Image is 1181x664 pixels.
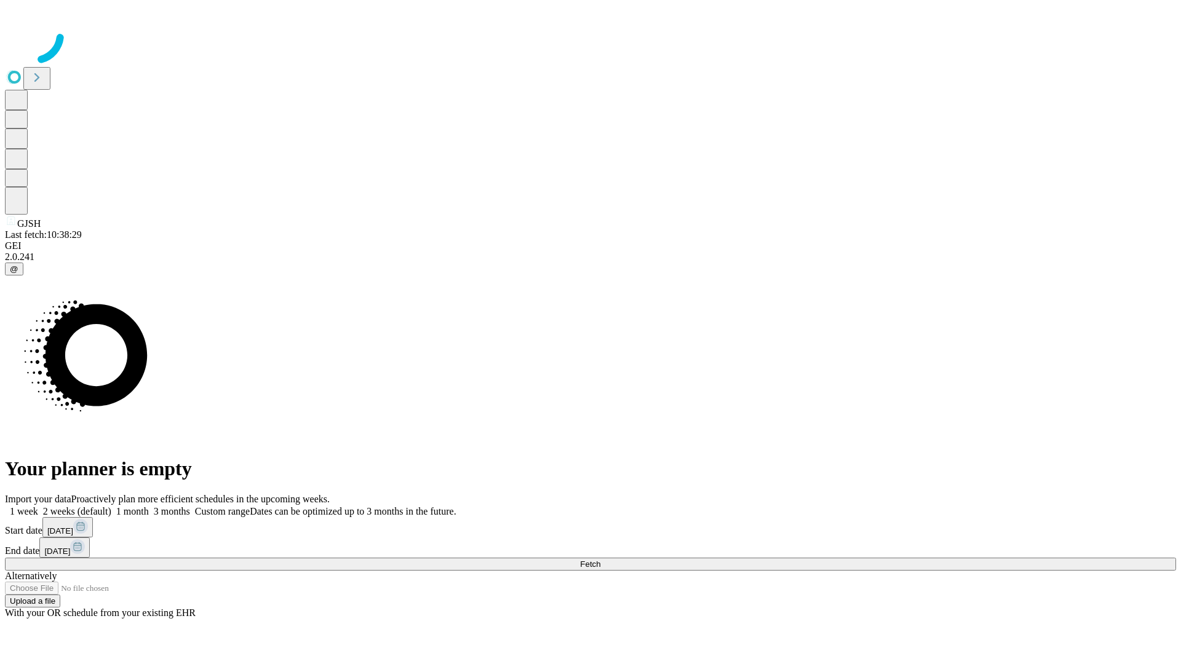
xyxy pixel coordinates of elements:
[5,240,1176,251] div: GEI
[195,506,250,516] span: Custom range
[5,457,1176,480] h1: Your planner is empty
[5,229,82,240] span: Last fetch: 10:38:29
[71,494,330,504] span: Proactively plan more efficient schedules in the upcoming weeks.
[5,263,23,275] button: @
[5,537,1176,558] div: End date
[5,494,71,504] span: Import your data
[10,506,38,516] span: 1 week
[5,595,60,607] button: Upload a file
[154,506,190,516] span: 3 months
[39,537,90,558] button: [DATE]
[43,506,111,516] span: 2 weeks (default)
[17,218,41,229] span: GJSH
[42,517,93,537] button: [DATE]
[44,547,70,556] span: [DATE]
[5,571,57,581] span: Alternatively
[10,264,18,274] span: @
[580,559,600,569] span: Fetch
[116,506,149,516] span: 1 month
[5,558,1176,571] button: Fetch
[47,526,73,536] span: [DATE]
[5,607,196,618] span: With your OR schedule from your existing EHR
[250,506,456,516] span: Dates can be optimized up to 3 months in the future.
[5,251,1176,263] div: 2.0.241
[5,517,1176,537] div: Start date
